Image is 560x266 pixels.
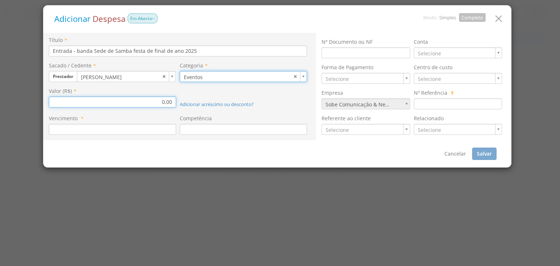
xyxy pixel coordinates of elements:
label: Valor (R$) [49,87,72,95]
a: Sobe Comunicação & Negócios [322,98,410,109]
a: Selecione [322,124,410,135]
span: Despesa [93,13,125,24]
a: Eventos [180,71,307,82]
span: Adicionar acréscimo ou desconto? [180,101,254,107]
button: Cancelar [440,148,471,160]
span: Campo obrigatório [203,62,207,69]
span: Sobe Comunicação & Negócios [322,99,394,110]
label: Sacado / Cedente [49,62,92,69]
span: Campo obrigatório [72,88,76,94]
label: Título [49,36,63,44]
span: Eventos [180,71,291,83]
span: Selecione [322,73,400,85]
a: Simples [439,14,456,21]
label: Forma de Pagamento [322,64,373,71]
a: Selecione [414,73,502,84]
span: Selecione [414,124,492,136]
label: Referente ao cliente [322,115,371,122]
label: Categoria [180,62,203,69]
span: Selecione [414,48,492,59]
label: Centro de custo [414,64,452,71]
a: Selecione [322,73,410,84]
span: Campo obrigatório [92,62,96,69]
label: Conta [414,38,428,46]
span: Campo obrigatório [79,115,83,122]
button: Prestador [49,71,77,82]
span: Adicionar [54,13,90,24]
a: Completo [459,13,486,22]
span: Este campo pode ser utilizado para informar Número de Referência, Número do Pedido ou Número do E... [449,90,453,96]
span: Modo: [423,15,486,20]
span: Selecione [322,124,400,136]
label: Vencimento [49,115,78,122]
a: [PERSON_NAME] [77,71,176,82]
label: Relacionado [414,115,444,122]
a: Selecione [414,124,502,135]
a: Selecione [414,47,502,58]
span: Em Aberto [128,13,157,23]
label: Competência [180,115,212,122]
label: Nº Documento ou NF [322,38,373,46]
label: Nº Referência [414,89,447,97]
button: Salvar [472,148,497,160]
span: Campo obrigatório [63,37,67,43]
span: Selecione [414,73,492,85]
span: [PERSON_NAME] [77,71,160,83]
label: Empresa [322,89,343,97]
